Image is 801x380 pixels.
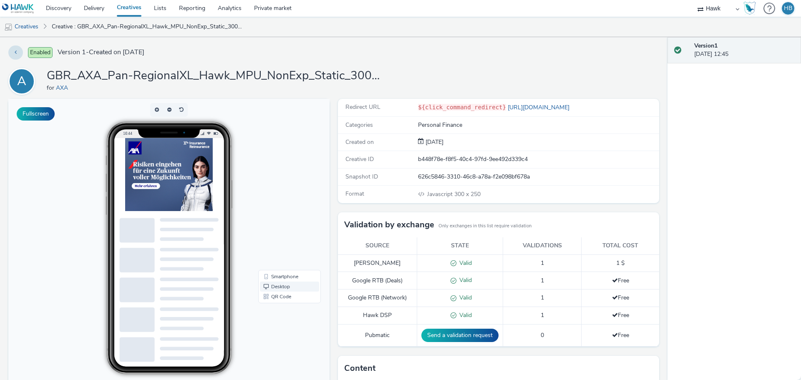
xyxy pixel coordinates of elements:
[612,294,629,302] span: Free
[338,324,417,346] td: Pubmatic
[612,311,629,319] span: Free
[58,48,144,57] span: Version 1 - Created on [DATE]
[338,254,417,272] td: [PERSON_NAME]
[456,276,472,284] span: Valid
[694,42,718,50] strong: Version 1
[345,138,374,146] span: Created on
[47,68,380,84] h1: GBR_AXA_Pan-RegionalXL_Hawk_MPU_NonExp_Static_300x250_Risk_DE - [PERSON_NAME]-Weg_20250909
[344,362,375,375] h3: Content
[263,195,283,200] span: QR Code
[612,277,629,284] span: Free
[541,331,544,339] span: 0
[56,84,71,92] a: AXA
[418,173,658,181] div: 626c5846-3310-46c8-a78a-f2e098bf678a
[743,2,756,15] img: Hawk Academy
[784,2,792,15] div: HB
[417,237,503,254] th: State
[263,175,290,180] span: Smartphone
[345,173,378,181] span: Snapshot ID
[541,311,544,319] span: 1
[438,223,531,229] small: Only exchanges in this list require validation
[115,32,124,37] span: 16:44
[345,121,373,129] span: Categories
[338,237,417,254] th: Source
[252,193,311,203] li: QR Code
[338,307,417,325] td: Hawk DSP
[17,70,26,93] div: A
[252,183,311,193] li: Desktop
[338,289,417,307] td: Google RTB (Network)
[418,121,658,129] div: Personal Finance
[47,84,56,92] span: for
[456,311,472,319] span: Valid
[2,3,34,14] img: undefined Logo
[456,294,472,302] span: Valid
[4,23,13,31] img: mobile
[418,155,658,164] div: b448f78e-f8f5-40c4-97fd-9ee492d339c4
[418,104,506,111] code: ${click_command_redirect}
[424,138,443,146] div: Creation 09 September 2025, 12:45
[17,107,55,121] button: Fullscreen
[427,190,454,198] span: Javascript
[252,173,311,183] li: Smartphone
[424,138,443,146] span: [DATE]
[426,190,481,198] span: 300 x 250
[263,185,282,190] span: Desktop
[612,331,629,339] span: Free
[28,47,53,58] span: Enabled
[506,103,573,111] a: [URL][DOMAIN_NAME]
[338,272,417,289] td: Google RTB (Deals)
[48,17,248,37] a: Creative : GBR_AXA_Pan-RegionalXL_Hawk_MPU_NonExp_Static_300x250_Risk_DE - [PERSON_NAME]-Weg_2025...
[541,277,544,284] span: 1
[8,77,38,85] a: A
[743,2,759,15] a: Hawk Academy
[345,190,364,198] span: Format
[582,237,659,254] th: Total cost
[541,259,544,267] span: 1
[344,219,434,231] h3: Validation by exchange
[345,155,374,163] span: Creative ID
[345,103,380,111] span: Redirect URL
[421,329,499,342] button: Send a validation request
[541,294,544,302] span: 1
[503,237,582,254] th: Validations
[616,259,625,267] span: 1 $
[456,259,472,267] span: Valid
[694,42,794,59] div: [DATE] 12:45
